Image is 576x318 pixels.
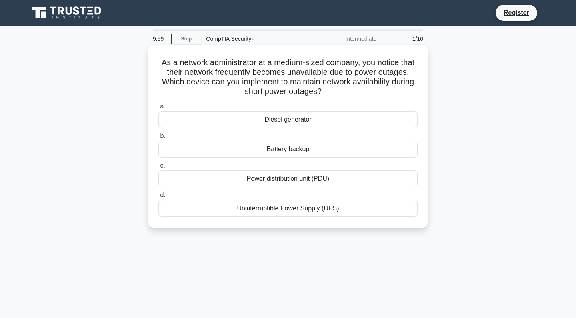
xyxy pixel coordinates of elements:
div: Intermediate [311,31,381,47]
span: a. [160,103,165,110]
a: Register [499,8,534,18]
span: b. [160,132,165,139]
div: Uninterruptible Power Supply (UPS) [158,200,418,217]
span: c. [160,162,165,169]
h5: As a network administrator at a medium-sized company, you notice that their network frequently be... [158,58,418,97]
span: d. [160,192,165,198]
a: Stop [171,34,201,44]
div: 9:59 [148,31,171,47]
div: 1/10 [381,31,428,47]
div: Power distribution unit (PDU) [158,170,418,187]
div: Battery backup [158,141,418,158]
div: Diesel generator [158,111,418,128]
div: CompTIA Security+ [201,31,311,47]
